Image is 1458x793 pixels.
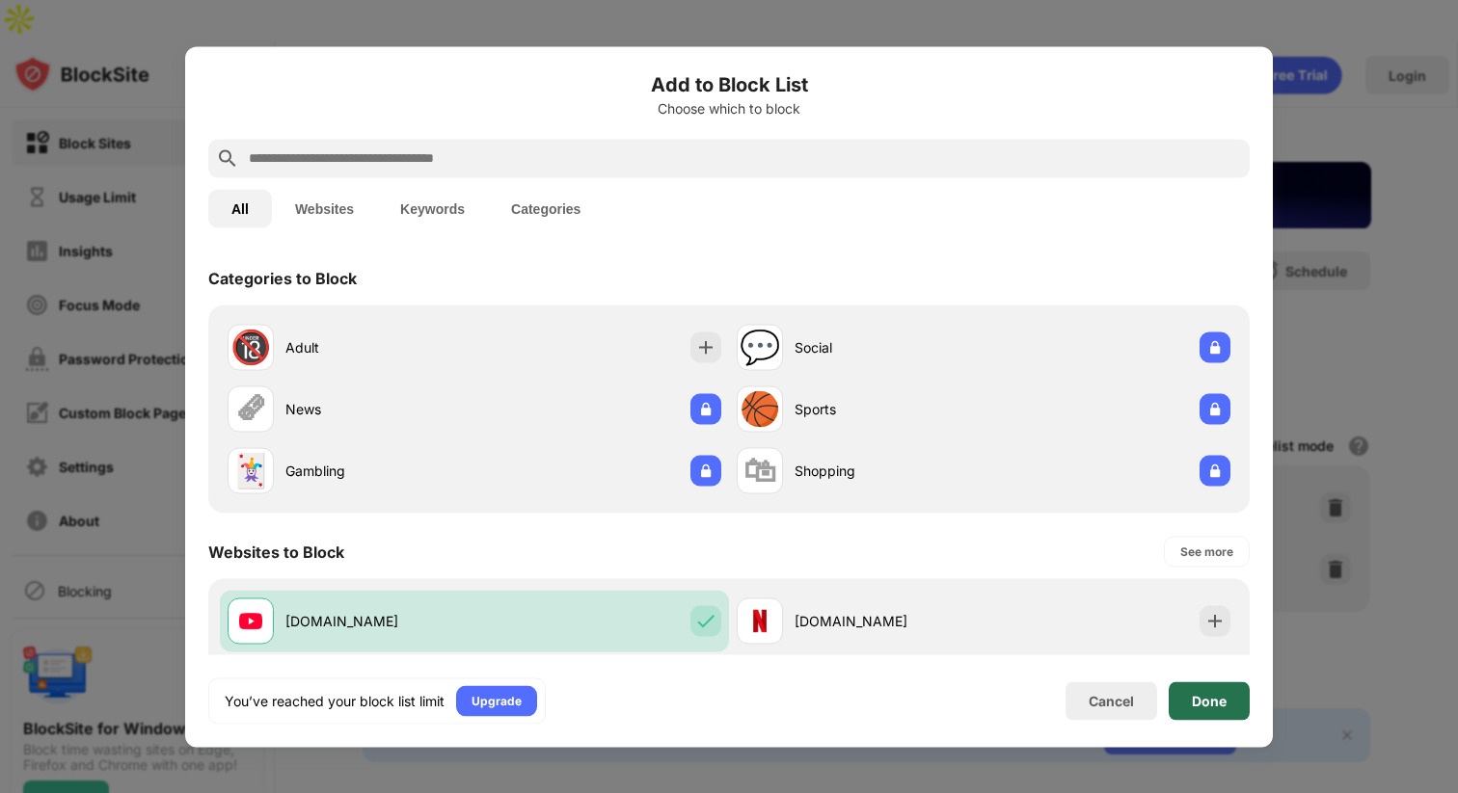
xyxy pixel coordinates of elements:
[239,609,262,632] img: favicons
[795,399,984,419] div: Sports
[216,146,239,170] img: search.svg
[285,399,474,419] div: News
[795,611,984,631] div: [DOMAIN_NAME]
[795,461,984,481] div: Shopping
[1180,542,1233,561] div: See more
[230,328,271,367] div: 🔞
[285,337,474,357] div: Adult
[272,189,377,227] button: Websites
[488,189,604,227] button: Categories
[285,611,474,631] div: [DOMAIN_NAME]
[1089,693,1134,709] div: Cancel
[740,328,780,367] div: 💬
[743,451,776,490] div: 🛍
[1192,693,1227,708] div: Done
[208,189,272,227] button: All
[225,691,445,710] div: You’ve reached your block list limit
[285,461,474,481] div: Gambling
[208,100,1250,116] div: Choose which to block
[230,451,271,490] div: 🃏
[377,189,488,227] button: Keywords
[748,609,771,632] img: favicons
[208,69,1250,98] h6: Add to Block List
[740,389,780,429] div: 🏀
[208,268,357,287] div: Categories to Block
[472,691,522,710] div: Upgrade
[795,337,984,357] div: Social
[234,389,267,429] div: 🗞
[208,542,344,561] div: Websites to Block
